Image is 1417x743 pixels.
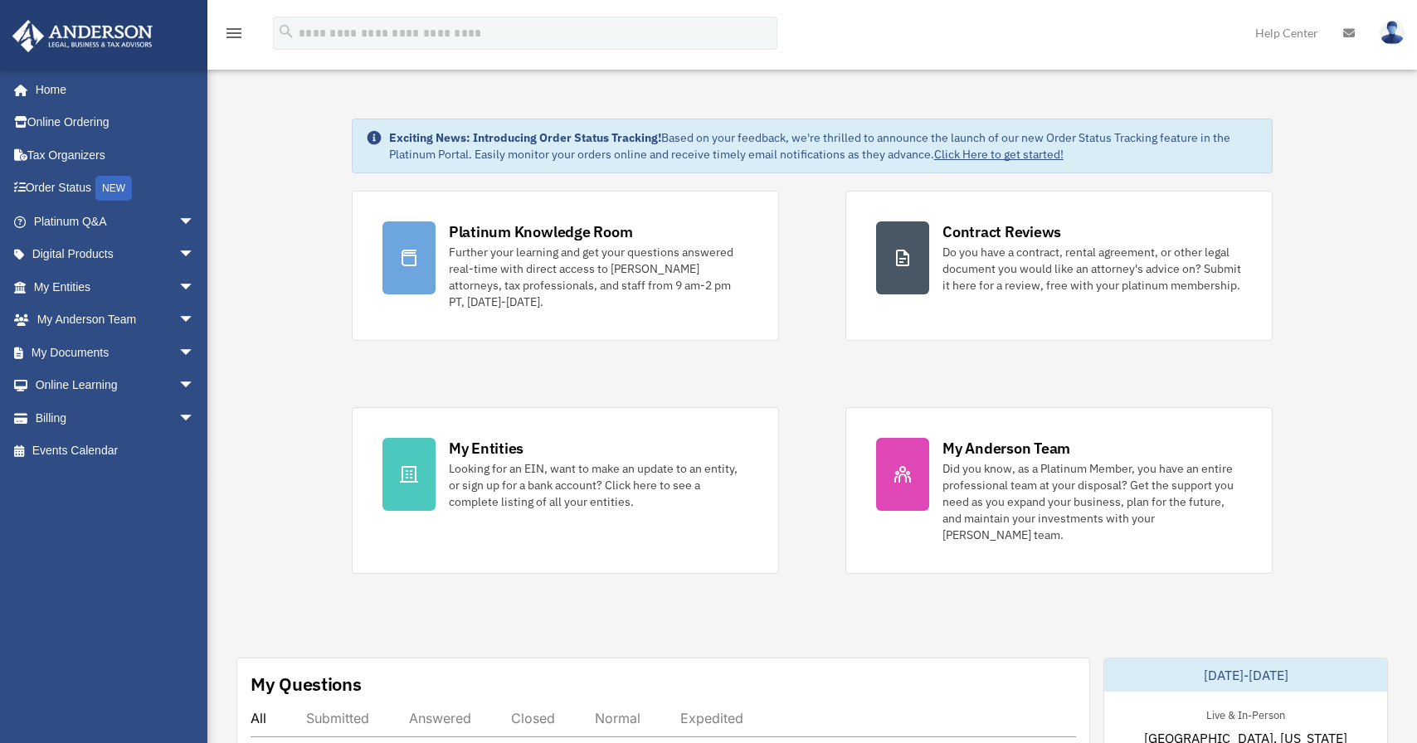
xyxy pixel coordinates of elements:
[449,438,523,459] div: My Entities
[449,221,633,242] div: Platinum Knowledge Room
[178,304,212,338] span: arrow_drop_down
[7,20,158,52] img: Anderson Advisors Platinum Portal
[942,221,1061,242] div: Contract Reviews
[942,438,1070,459] div: My Anderson Team
[178,205,212,239] span: arrow_drop_down
[95,176,132,201] div: NEW
[224,23,244,43] i: menu
[12,138,220,172] a: Tax Organizers
[12,336,220,369] a: My Documentsarrow_drop_down
[845,407,1273,574] a: My Anderson Team Did you know, as a Platinum Member, you have an entire professional team at your...
[12,435,220,468] a: Events Calendar
[12,73,212,106] a: Home
[1104,658,1387,692] div: [DATE]-[DATE]
[449,244,748,310] div: Further your learning and get your questions answered real-time with direct access to [PERSON_NAM...
[251,710,266,726] div: All
[12,106,220,139] a: Online Ordering
[409,710,471,726] div: Answered
[511,710,555,726] div: Closed
[306,710,369,726] div: Submitted
[224,29,244,43] a: menu
[942,460,1242,543] div: Did you know, as a Platinum Member, you have an entire professional team at your disposal? Get th...
[178,238,212,272] span: arrow_drop_down
[12,369,220,402] a: Online Learningarrow_drop_down
[277,22,295,41] i: search
[12,172,220,206] a: Order StatusNEW
[352,191,779,341] a: Platinum Knowledge Room Further your learning and get your questions answered real-time with dire...
[389,130,661,145] strong: Exciting News: Introducing Order Status Tracking!
[178,270,212,304] span: arrow_drop_down
[595,710,640,726] div: Normal
[389,129,1259,163] div: Based on your feedback, we're thrilled to announce the launch of our new Order Status Tracking fe...
[12,401,220,435] a: Billingarrow_drop_down
[12,205,220,238] a: Platinum Q&Aarrow_drop_down
[352,407,779,574] a: My Entities Looking for an EIN, want to make an update to an entity, or sign up for a bank accoun...
[845,191,1273,341] a: Contract Reviews Do you have a contract, rental agreement, or other legal document you would like...
[680,710,743,726] div: Expedited
[942,244,1242,294] div: Do you have a contract, rental agreement, or other legal document you would like an attorney's ad...
[251,672,362,697] div: My Questions
[12,238,220,271] a: Digital Productsarrow_drop_down
[449,460,748,510] div: Looking for an EIN, want to make an update to an entity, or sign up for a bank account? Click her...
[178,401,212,435] span: arrow_drop_down
[1193,705,1298,722] div: Live & In-Person
[12,304,220,337] a: My Anderson Teamarrow_drop_down
[934,147,1064,162] a: Click Here to get started!
[12,270,220,304] a: My Entitiesarrow_drop_down
[1380,21,1405,45] img: User Pic
[178,369,212,403] span: arrow_drop_down
[178,336,212,370] span: arrow_drop_down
